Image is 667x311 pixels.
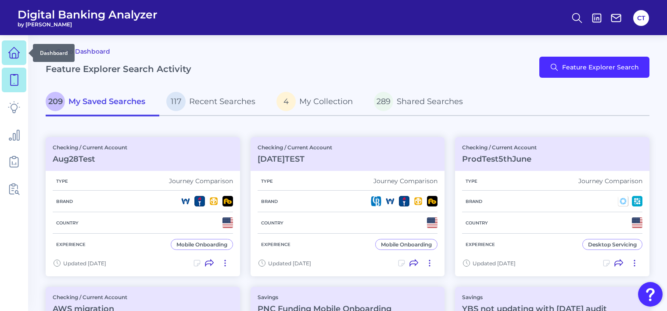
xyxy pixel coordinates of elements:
a: Checking / Current AccountAug28TestTypeJourney ComparisonBrandCountryExperienceMobile OnboardingU... [46,137,240,276]
h5: Brand [462,199,486,204]
a: Go to Dashboard [46,46,110,57]
span: Updated [DATE] [63,260,106,267]
span: 4 [276,92,296,111]
span: Recent Searches [189,97,255,106]
p: Checking / Current Account [462,144,537,151]
h5: Country [258,220,287,226]
span: Feature Explorer Search [562,64,639,71]
span: 209 [46,92,65,111]
h5: Country [53,220,82,226]
button: Feature Explorer Search [539,57,649,78]
span: Updated [DATE] [473,260,516,267]
span: Shared Searches [397,97,463,106]
span: Updated [DATE] [268,260,311,267]
p: Checking / Current Account [53,294,127,300]
span: My Saved Searches [68,97,145,106]
p: Savings [258,294,391,300]
p: Savings [462,294,607,300]
h3: ProdTest5thJune [462,154,537,164]
h5: Experience [53,242,89,247]
span: My Collection [299,97,353,106]
h5: Experience [462,242,498,247]
h5: Country [462,220,491,226]
div: Dashboard [33,44,75,62]
a: 209My Saved Searches [46,88,159,116]
div: Journey Comparison [169,177,233,185]
div: Desktop Servicing [588,241,637,248]
a: 289Shared Searches [367,88,477,116]
p: Checking / Current Account [53,144,127,151]
button: CT [633,10,649,26]
span: 289 [374,92,393,111]
h5: Type [258,178,276,184]
h5: Type [53,178,72,184]
a: Checking / Current AccountProdTest5thJuneTypeJourney ComparisonBrandCountryExperienceDesktop Serv... [455,137,649,276]
h5: Experience [258,242,294,247]
span: 117 [166,92,186,111]
div: Journey Comparison [373,177,437,185]
div: Journey Comparison [578,177,642,185]
button: Open Resource Center [638,282,663,307]
span: Digital Banking Analyzer [18,8,158,21]
a: 117Recent Searches [159,88,269,116]
h2: Feature Explorer Search Activity [46,64,191,74]
span: by [PERSON_NAME] [18,21,158,28]
a: 4My Collection [269,88,367,116]
h3: [DATE]TEST [258,154,332,164]
p: Checking / Current Account [258,144,332,151]
div: Mobile Onboarding [381,241,432,248]
h5: Brand [53,199,76,204]
h5: Brand [258,199,281,204]
h3: Aug28Test [53,154,127,164]
a: Checking / Current Account[DATE]TESTTypeJourney ComparisonBrandCountryExperienceMobile Onboarding... [251,137,445,276]
div: Mobile Onboarding [176,241,227,248]
h5: Type [462,178,481,184]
